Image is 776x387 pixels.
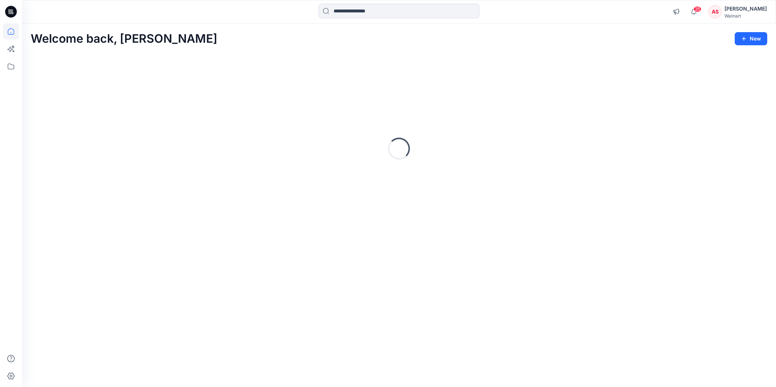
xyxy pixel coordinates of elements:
div: Walmart [724,13,767,19]
div: AS [708,5,722,18]
span: 25 [693,6,701,12]
h2: Welcome back, [PERSON_NAME] [31,32,217,46]
button: New [735,32,767,45]
div: [PERSON_NAME] [724,4,767,13]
